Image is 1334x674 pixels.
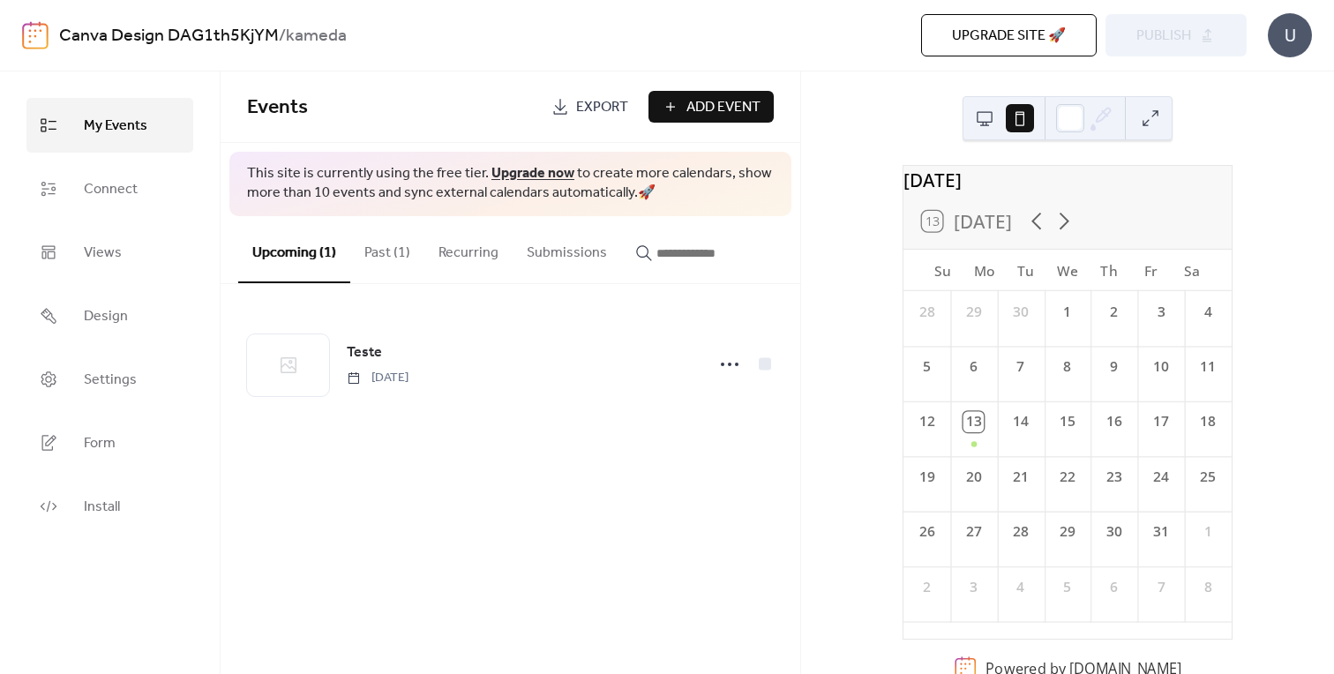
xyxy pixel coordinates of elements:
[963,412,984,432] div: 13
[26,416,193,470] a: Form
[963,521,984,542] div: 27
[26,479,193,534] a: Install
[26,225,193,280] a: Views
[1151,467,1172,487] div: 24
[917,302,937,322] div: 28
[903,166,1232,193] div: [DATE]
[952,26,1066,47] span: Upgrade site 🚀
[1104,356,1124,377] div: 9
[1151,521,1172,542] div: 31
[26,288,193,343] a: Design
[247,88,308,127] span: Events
[1130,250,1172,291] div: Fr
[347,341,382,364] a: Teste
[1198,356,1218,377] div: 11
[538,91,641,123] a: Export
[1198,302,1218,322] div: 4
[84,239,122,267] span: Views
[917,577,937,597] div: 2
[1151,356,1172,377] div: 10
[491,160,574,187] a: Upgrade now
[917,412,937,432] div: 12
[1198,577,1218,597] div: 8
[1198,521,1218,542] div: 1
[26,352,193,407] a: Settings
[26,161,193,216] a: Connect
[1057,412,1077,432] div: 15
[59,19,279,53] a: Canva Design DAG1th5KjYM
[279,19,286,53] b: /
[347,369,408,387] span: [DATE]
[1198,412,1218,432] div: 18
[963,356,984,377] div: 6
[247,164,774,204] span: This site is currently using the free tier. to create more calendars, show more than 10 events an...
[1104,577,1124,597] div: 6
[1010,412,1030,432] div: 14
[648,91,774,123] button: Add Event
[1057,302,1077,322] div: 1
[922,250,963,291] div: Su
[1010,356,1030,377] div: 7
[84,112,147,140] span: My Events
[26,98,193,153] a: My Events
[84,303,128,331] span: Design
[84,493,120,521] span: Install
[1172,250,1213,291] div: Sa
[1010,302,1030,322] div: 30
[963,302,984,322] div: 29
[513,216,621,281] button: Submissions
[1057,577,1077,597] div: 5
[347,342,382,363] span: Teste
[84,176,138,204] span: Connect
[1151,412,1172,432] div: 17
[1005,250,1046,291] div: Tu
[424,216,513,281] button: Recurring
[1104,302,1124,322] div: 2
[1151,577,1172,597] div: 7
[917,521,937,542] div: 26
[238,216,350,283] button: Upcoming (1)
[1010,521,1030,542] div: 28
[1198,467,1218,487] div: 25
[1104,412,1124,432] div: 16
[22,21,49,49] img: logo
[963,577,984,597] div: 3
[917,356,937,377] div: 5
[963,467,984,487] div: 20
[1010,577,1030,597] div: 4
[286,19,347,53] b: kameda
[1089,250,1130,291] div: Th
[1057,467,1077,487] div: 22
[1268,13,1312,57] div: U
[1057,521,1077,542] div: 29
[84,366,137,394] span: Settings
[1104,521,1124,542] div: 30
[963,250,1005,291] div: Mo
[1104,467,1124,487] div: 23
[350,216,424,281] button: Past (1)
[1151,302,1172,322] div: 3
[686,97,761,118] span: Add Event
[1010,467,1030,487] div: 21
[917,467,937,487] div: 19
[1057,356,1077,377] div: 8
[84,430,116,458] span: Form
[1046,250,1088,291] div: We
[576,97,628,118] span: Export
[921,14,1097,56] button: Upgrade site 🚀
